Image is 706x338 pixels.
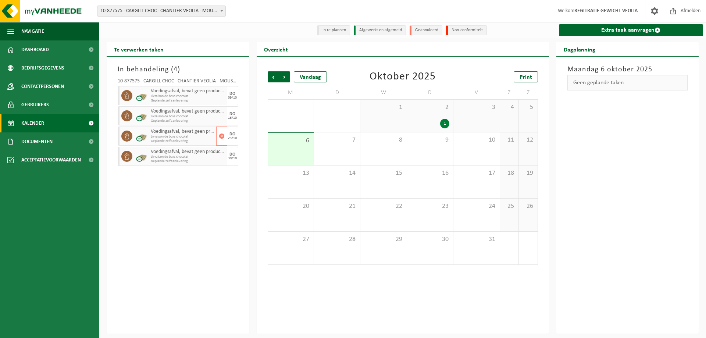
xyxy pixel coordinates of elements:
img: PB-CU [136,110,147,121]
span: Voedingsafval, bevat geen producten van dierlijke oorsprong, gemengde verpakking (exclusief glas) [151,149,225,155]
span: 9 [411,136,449,144]
span: 5 [523,103,534,111]
span: 7 [318,136,356,144]
td: Z [500,86,519,99]
h3: In behandeling ( ) [118,64,238,75]
div: 30/10 [228,157,237,160]
span: 12 [523,136,534,144]
h3: Maandag 6 oktober 2025 [567,64,688,75]
td: D [407,86,453,99]
span: 25 [504,202,515,210]
span: 1 [364,103,403,111]
span: Print [520,74,532,80]
span: 3 [457,103,496,111]
span: 17 [457,169,496,177]
div: 16/10 [228,116,237,120]
span: Livraison de boxs chocolat [151,94,225,99]
li: Afgewerkt en afgemeld [354,25,406,35]
span: Geplande zelfaanlevering [151,99,225,103]
span: Gebruikers [21,96,49,114]
span: Acceptatievoorwaarden [21,151,81,169]
span: 30 [411,235,449,243]
span: 27 [272,235,310,243]
div: 23/10 [228,136,237,140]
span: 21 [318,202,356,210]
td: D [314,86,360,99]
img: PB-CU [136,151,147,162]
div: 1 [440,119,449,128]
div: DO [229,112,235,116]
img: PB-CU [136,90,147,101]
span: Navigatie [21,22,44,40]
a: Print [514,71,538,82]
span: Geplande zelfaanlevering [151,119,225,123]
td: W [360,86,407,99]
img: PB-CU [136,131,147,142]
span: 13 [272,169,310,177]
div: DO [229,152,235,157]
span: Volgende [279,71,290,82]
span: Vorige [268,71,279,82]
div: DO [229,92,235,96]
span: 10 [457,136,496,144]
span: Documenten [21,132,53,151]
span: 18 [504,169,515,177]
span: 6 [272,137,310,145]
a: Extra taak aanvragen [559,24,703,36]
span: 10-877575 - CARGILL CHOC - CHANTIER VEOLIA - MOUSCRON [97,6,226,17]
span: Bedrijfsgegevens [21,59,64,77]
h2: Dagplanning [556,42,603,56]
span: 8 [364,136,403,144]
span: Kalender [21,114,44,132]
span: Voedingsafval, bevat geen producten van dierlijke oorsprong, gemengde verpakking (exclusief glas) [151,88,225,94]
div: Geen geplande taken [567,75,688,90]
span: Livraison de boxs chocolat [151,135,214,139]
span: 2 [411,103,449,111]
span: 19 [523,169,534,177]
span: 11 [504,136,515,144]
li: In te plannen [317,25,350,35]
span: Voedingsafval, bevat geen producten van dierlijke oorsprong, gemengde verpakking (exclusief glas) [151,108,225,114]
td: V [453,86,500,99]
td: Z [519,86,538,99]
span: 15 [364,169,403,177]
span: Dashboard [21,40,49,59]
span: 4 [174,66,178,73]
div: Vandaag [294,71,327,82]
span: Geplande zelfaanlevering [151,159,225,164]
strong: REGITRATIE GEWICHT VEOLIA [574,8,638,14]
span: 16 [411,169,449,177]
div: 10-877575 - CARGILL CHOC - CHANTIER VEOLIA - MOUSCRON [118,79,238,86]
h2: Overzicht [257,42,295,56]
span: 26 [523,202,534,210]
span: 23 [411,202,449,210]
span: Geplande zelfaanlevering [151,139,214,143]
span: Contactpersonen [21,77,64,96]
span: 10-877575 - CARGILL CHOC - CHANTIER VEOLIA - MOUSCRON [97,6,225,16]
span: Voedingsafval, bevat geen producten van dierlijke oorsprong, gemengde verpakking (exclusief glas) [151,129,214,135]
span: 20 [272,202,310,210]
span: 24 [457,202,496,210]
div: 09/10 [228,96,237,100]
td: M [268,86,314,99]
span: 14 [318,169,356,177]
span: 28 [318,235,356,243]
span: 4 [504,103,515,111]
li: Non-conformiteit [446,25,487,35]
span: Livraison de boxs chocolat [151,114,225,119]
span: Livraison de boxs chocolat [151,155,225,159]
span: 31 [457,235,496,243]
h2: Te verwerken taken [107,42,171,56]
div: DO [229,132,235,136]
div: Oktober 2025 [370,71,436,82]
li: Geannuleerd [410,25,442,35]
span: 22 [364,202,403,210]
span: 29 [364,235,403,243]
